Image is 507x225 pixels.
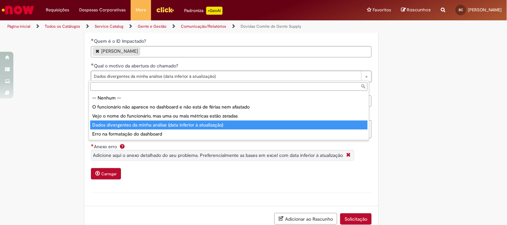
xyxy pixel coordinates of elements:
div: Dados divergentes da minha análise (data inferior à atualização) [90,121,368,130]
div: -- Nenhum -- [90,93,368,102]
div: Erro na formatação do dashboard [90,130,368,139]
div: Vejo o nome do funcionário, mas uma ou mais métricas estão zeradas [90,111,368,121]
ul: Qual o motivo da abertura do chamado? [89,92,369,140]
div: O funcionário não aparece no dashboard e não está de férias nem afastado [90,102,368,111]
